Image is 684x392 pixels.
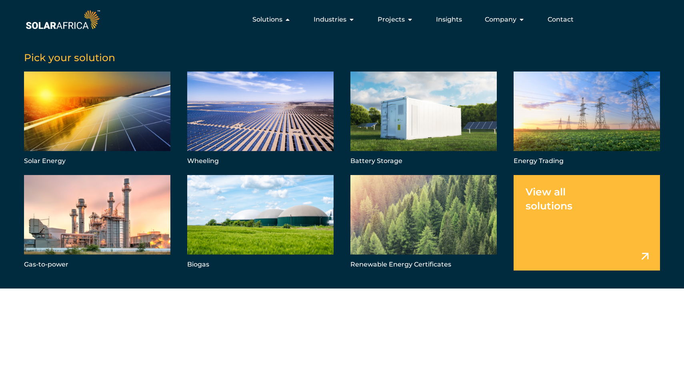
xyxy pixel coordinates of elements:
[102,12,580,28] nav: Menu
[514,175,660,271] a: View all solutions
[436,15,462,24] a: Insights
[314,15,346,24] span: Industries
[24,52,660,64] h5: Pick your solution
[378,15,405,24] span: Projects
[24,343,684,348] h5: SolarAfrica is proudly affiliated with
[102,12,580,28] div: Menu Toggle
[485,15,516,24] span: Company
[548,15,574,24] a: Contact
[24,72,170,167] a: Solar Energy
[252,15,282,24] span: Solutions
